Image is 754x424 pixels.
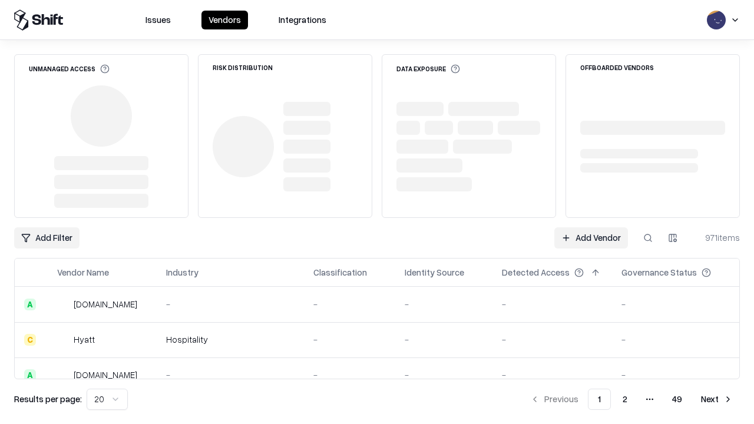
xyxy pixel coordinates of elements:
div: - [621,333,730,346]
div: Governance Status [621,266,697,279]
div: - [166,369,295,381]
div: Unmanaged Access [29,64,110,74]
div: Data Exposure [396,64,460,74]
button: 2 [613,389,637,410]
div: Vendor Name [57,266,109,279]
button: Issues [138,11,178,29]
div: - [502,369,603,381]
div: Industry [166,266,199,279]
div: - [502,298,603,310]
div: - [621,298,730,310]
div: - [313,369,386,381]
div: - [313,298,386,310]
img: intrado.com [57,299,69,310]
div: 971 items [693,231,740,244]
div: C [24,334,36,346]
div: - [313,333,386,346]
button: 1 [588,389,611,410]
div: - [166,298,295,310]
img: primesec.co.il [57,369,69,381]
div: Offboarded Vendors [580,64,654,71]
img: Hyatt [57,334,69,346]
div: [DOMAIN_NAME] [74,298,137,310]
div: [DOMAIN_NAME] [74,369,137,381]
p: Results per page: [14,393,82,405]
button: Vendors [201,11,248,29]
div: - [502,333,603,346]
div: - [405,333,483,346]
button: Add Filter [14,227,80,249]
button: Integrations [272,11,333,29]
button: Next [694,389,740,410]
div: A [24,299,36,310]
div: Identity Source [405,266,464,279]
a: Add Vendor [554,227,628,249]
div: - [405,298,483,310]
button: 49 [663,389,692,410]
div: Classification [313,266,367,279]
div: Hospitality [166,333,295,346]
div: A [24,369,36,381]
div: Detected Access [502,266,570,279]
div: Risk Distribution [213,64,273,71]
div: - [621,369,730,381]
nav: pagination [523,389,740,410]
div: Hyatt [74,333,95,346]
div: - [405,369,483,381]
